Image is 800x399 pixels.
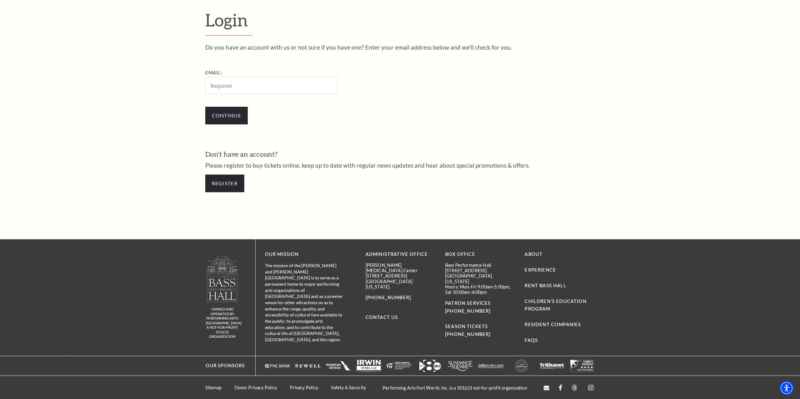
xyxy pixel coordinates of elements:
[206,256,238,302] img: logo-footer.png
[445,315,515,338] p: SEASON TICKETS [PHONE_NUMBER]
[376,385,533,391] p: Performing Arts Fort Worth, Inc. is a 501(c)3 not-for-profit organization
[445,262,515,268] p: Bass Performance Hall
[366,294,436,302] p: [PHONE_NUMBER]
[205,10,248,30] span: Login
[525,251,543,257] a: About
[265,251,344,258] p: OUR MISSION
[780,381,793,395] div: Accessibility Menu
[478,360,504,372] img: dallasvoice117x55.png
[265,360,290,372] img: pncbank_websitefooter_117x55.png
[205,149,595,159] h3: Don't have an account?
[366,262,436,273] p: [PERSON_NAME][MEDICAL_DATA] Center
[525,299,586,312] a: Children's Education Program
[525,337,538,343] a: FAQs
[205,107,248,124] input: Submit button
[525,283,566,288] a: Rent Bass Hall
[366,251,436,258] p: Administrative Office
[445,299,515,315] p: PATRON SERVICES [PHONE_NUMBER]
[206,307,239,339] p: owned and operated by Performing Arts [GEOGRAPHIC_DATA], A NOT-FOR-PROFIT 501(C)3 ORGANIZATION
[445,273,515,284] p: [GEOGRAPHIC_DATA][US_STATE]
[234,385,277,390] a: Donor Privacy Policy
[356,360,382,372] img: irwinsteel_websitefooter_117x55.png
[205,44,595,50] p: Do you have an account with us or not sure if you have one? Enter your email address below and we...
[539,360,565,372] img: triquest_footer_logo.png
[199,362,245,370] p: Our Sponsors
[290,385,318,390] a: Privacy Policy
[525,267,556,272] a: Experience
[366,315,398,320] a: Contact Us
[295,360,321,372] img: sewell-revised_117x55.png
[445,284,515,295] p: Hours: Mon-Fri 9:00am-5:00pm, Sat 10:00am-4:00pm
[265,262,344,343] p: The mission of the [PERSON_NAME] and [PERSON_NAME][GEOGRAPHIC_DATA] is to serve as a permanent ho...
[445,268,515,273] p: [STREET_ADDRESS]
[366,279,436,290] p: [GEOGRAPHIC_DATA][US_STATE]
[366,273,436,278] p: [STREET_ADDRESS]
[570,360,595,372] img: charitynavlogo2.png
[448,360,473,372] img: sundance117x55.png
[417,360,443,372] img: wfaa2.png
[205,70,223,75] label: Email:
[525,322,581,327] a: Resident Companies
[205,77,337,94] input: Required
[509,360,534,372] img: kimcrawford-websitefooter-117x55.png
[445,251,515,258] p: BOX OFFICE
[326,360,351,372] img: aa_stacked2_117x55.png
[205,385,222,390] a: Sitemap
[331,385,366,390] a: Safety & Security
[387,360,412,372] img: fwtpid-websitefooter-117x55.png
[205,175,244,192] a: Register
[205,162,595,168] p: Please register to buy tickets online, keep up to date with regular news updates and hear about s...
